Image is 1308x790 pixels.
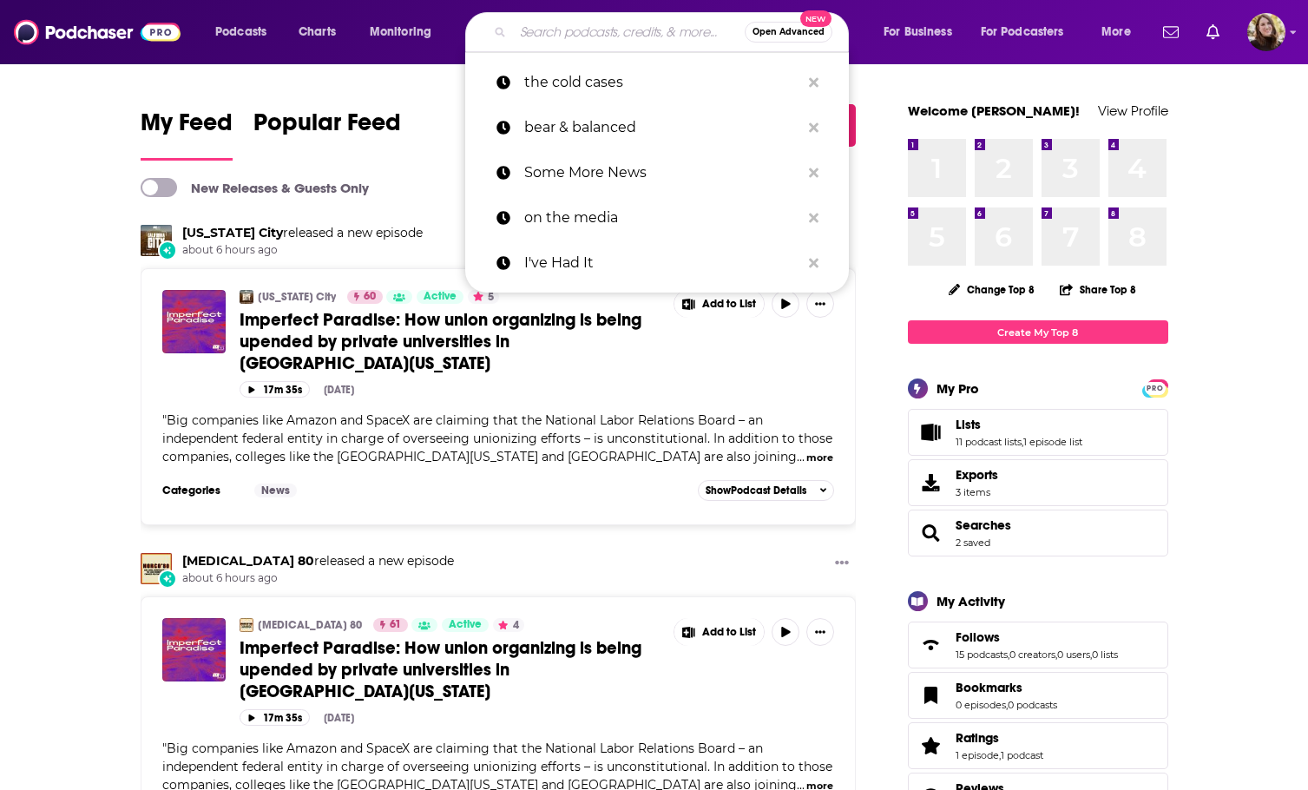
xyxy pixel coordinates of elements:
[449,616,482,634] span: Active
[465,105,849,150] a: bear & balanced
[162,618,226,681] img: Imperfect Paradise: How union organizing is being upended by private universities in Southern Cal...
[370,20,431,44] span: Monitoring
[806,451,833,465] button: more
[1008,648,1009,661] span: ,
[1089,18,1153,46] button: open menu
[914,471,949,495] span: Exports
[513,18,745,46] input: Search podcasts, credits, & more...
[938,279,1046,300] button: Change Top 8
[800,10,831,27] span: New
[1145,381,1166,394] a: PRO
[524,195,800,240] p: on the media
[999,749,1001,761] span: ,
[141,178,369,197] a: New Releases & Guests Only
[465,195,849,240] a: on the media
[253,108,401,148] span: Popular Feed
[162,412,832,464] span: "
[524,240,800,286] p: I've Had It
[1092,648,1118,661] a: 0 lists
[706,484,806,497] span: Show Podcast Details
[141,108,233,161] a: My Feed
[956,537,990,549] a: 2 saved
[914,633,949,657] a: Follows
[182,553,314,569] a: Norco 80
[956,436,1022,448] a: 11 podcast lists
[141,553,172,584] img: Norco 80
[1057,648,1090,661] a: 0 users
[240,709,310,726] button: 17m 35s
[1145,382,1166,395] span: PRO
[240,309,641,374] span: Imperfect Paradise: How union organizing is being upended by private universities in [GEOGRAPHIC_...
[908,672,1168,719] span: Bookmarks
[1247,13,1285,51] span: Logged in as katiefuchs
[908,102,1080,119] a: Welcome [PERSON_NAME]!
[1098,102,1168,119] a: View Profile
[956,730,1043,746] a: Ratings
[1023,436,1082,448] a: 1 episode list
[468,290,499,304] button: 5
[956,517,1011,533] a: Searches
[1006,699,1008,711] span: ,
[908,622,1168,668] span: Follows
[956,699,1006,711] a: 0 episodes
[956,486,998,498] span: 3 items
[914,734,949,758] a: Ratings
[674,290,765,318] button: Show More Button
[1247,13,1285,51] button: Show profile menu
[914,521,949,545] a: Searches
[806,290,834,318] button: Show More Button
[14,16,181,49] img: Podchaser - Follow, Share and Rate Podcasts
[1090,648,1092,661] span: ,
[240,290,253,304] img: California City
[162,412,832,464] span: Big companies like Amazon and SpaceX are claiming that the National Labor Relations Board – an in...
[465,150,849,195] a: Some More News
[806,618,834,646] button: Show More Button
[908,409,1168,456] span: Lists
[956,417,1082,432] a: Lists
[141,108,233,148] span: My Feed
[364,288,376,306] span: 60
[240,637,661,702] a: Imperfect Paradise: How union organizing is being upended by private universities in [GEOGRAPHIC_...
[674,618,765,646] button: Show More Button
[1022,436,1023,448] span: ,
[240,309,661,374] a: Imperfect Paradise: How union organizing is being upended by private universities in [GEOGRAPHIC_...
[182,553,454,569] h3: released a new episode
[1059,273,1137,306] button: Share Top 8
[884,20,952,44] span: For Business
[524,105,800,150] p: bear & balanced
[1156,17,1186,47] a: Show notifications dropdown
[162,484,240,497] h3: Categories
[324,712,354,724] div: [DATE]
[908,510,1168,556] span: Searches
[465,60,849,105] a: the cold cases
[493,618,524,632] button: 4
[1247,13,1285,51] img: User Profile
[162,290,226,353] img: Imperfect Paradise: How union organizing is being upended by private universities in Southern Cal...
[240,618,253,632] img: Norco 80
[524,60,800,105] p: the cold cases
[417,290,463,304] a: Active
[908,320,1168,344] a: Create My Top 8
[258,618,362,632] a: [MEDICAL_DATA] 80
[287,18,346,46] a: Charts
[981,20,1064,44] span: For Podcasters
[702,298,756,311] span: Add to List
[1009,648,1055,661] a: 0 creators
[745,22,832,43] button: Open AdvancedNew
[347,290,383,304] a: 60
[442,618,489,632] a: Active
[141,225,172,256] img: California City
[969,18,1089,46] button: open menu
[182,225,283,240] a: California City
[158,240,177,260] div: New Episode
[182,243,423,258] span: about 6 hours ago
[215,20,266,44] span: Podcasts
[240,381,310,398] button: 17m 35s
[299,20,336,44] span: Charts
